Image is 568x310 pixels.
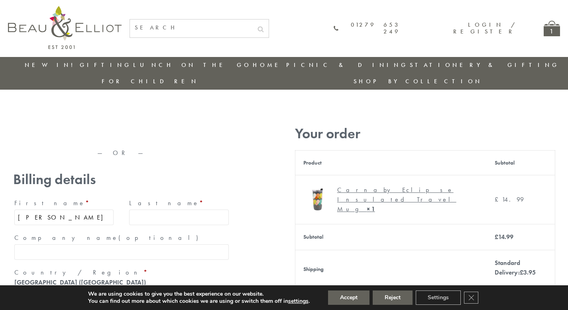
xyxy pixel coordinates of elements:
a: New in! [25,61,78,69]
h3: Your order [295,126,555,142]
label: Last name [129,197,229,210]
span: £ [495,233,498,241]
a: Gifting [80,61,132,69]
a: Stationery & Gifting [410,61,559,69]
h3: Billing details [13,171,230,188]
a: Carnaby Eclipse Insulated Travel Mug Carnaby Eclipse Insulated Travel Mug× 1 [303,183,479,216]
img: Carnaby Eclipse Insulated Travel Mug [303,183,333,213]
iframe: Secure express checkout frame [12,122,121,141]
input: SEARCH [130,20,253,36]
strong: × 1 [367,205,375,213]
div: Carnaby Eclipse Insulated Travel Mug [337,185,473,214]
bdi: 14.99 [495,233,513,241]
a: Home [253,61,285,69]
label: Country / Region [14,266,229,279]
bdi: 3.95 [520,268,536,277]
iframe: Secure express checkout frame [122,122,232,141]
th: Shipping [295,250,487,288]
img: logo [8,6,122,49]
a: Shop by collection [354,77,482,85]
label: Standard Delivery: [495,259,536,277]
p: We are using cookies to give you the best experience on our website. [88,290,310,298]
th: Subtotal [487,150,555,175]
p: You can find out more about which cookies we are using or switch them off in . [88,298,310,305]
strong: [GEOGRAPHIC_DATA] ([GEOGRAPHIC_DATA]) [14,278,146,286]
a: For Children [102,77,199,85]
a: Picnic & Dining [286,61,408,69]
a: 1 [544,21,560,36]
a: 01279 653 249 [334,22,400,35]
button: Accept [328,290,369,305]
p: — OR — [13,149,230,157]
button: Settings [416,290,461,305]
th: Product [295,150,487,175]
button: Reject [373,290,413,305]
bdi: 14.99 [495,195,524,204]
label: Company name [14,232,229,244]
button: Close GDPR Cookie Banner [464,292,478,304]
a: Login / Register [453,21,516,35]
button: settings [288,298,309,305]
span: £ [520,268,523,277]
span: (optional) [118,233,203,242]
a: Lunch On The Go [133,61,251,69]
span: £ [495,195,502,204]
label: First name [14,197,114,210]
th: Subtotal [295,224,487,250]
